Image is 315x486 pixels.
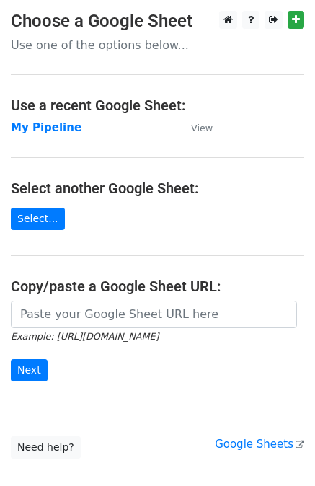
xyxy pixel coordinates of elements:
a: Google Sheets [215,438,304,451]
p: Use one of the options below... [11,37,304,53]
a: View [177,121,213,134]
input: Next [11,359,48,381]
a: Select... [11,208,65,230]
small: Example: [URL][DOMAIN_NAME] [11,331,159,342]
input: Paste your Google Sheet URL here [11,301,297,328]
h4: Copy/paste a Google Sheet URL: [11,278,304,295]
a: Need help? [11,436,81,459]
h3: Choose a Google Sheet [11,11,304,32]
a: My Pipeline [11,121,81,134]
h4: Use a recent Google Sheet: [11,97,304,114]
small: View [191,123,213,133]
h4: Select another Google Sheet: [11,180,304,197]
